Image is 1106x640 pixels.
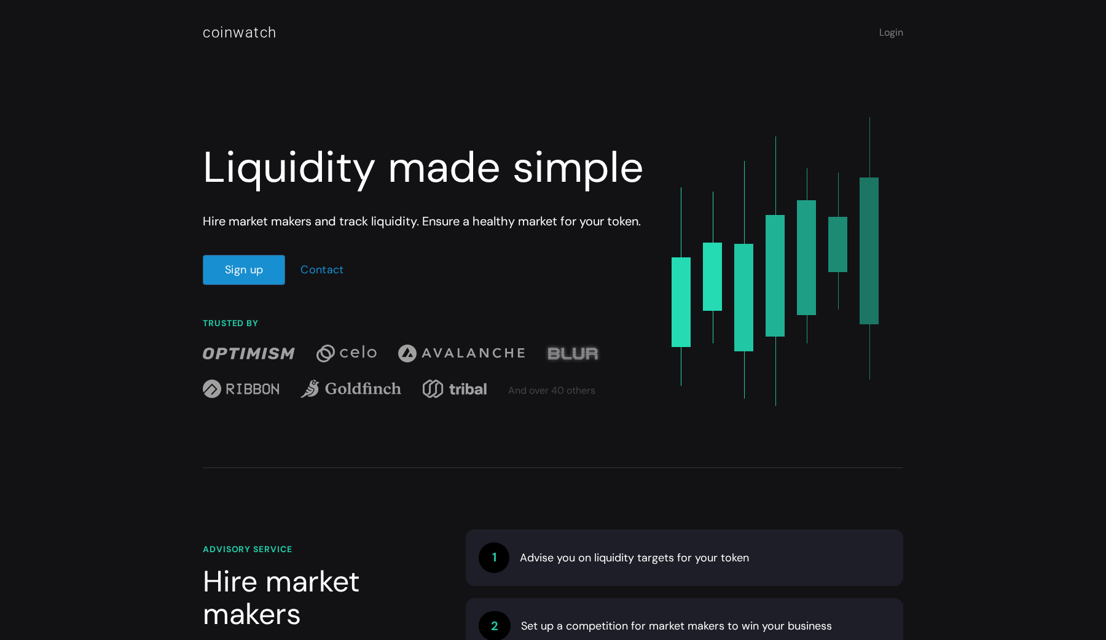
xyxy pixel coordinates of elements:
[203,21,277,44] div: coinwatch
[203,255,285,285] a: Sign up
[203,544,292,555] span: ADVISORY SERVICE
[479,542,509,573] div: 1
[203,566,436,631] div: Hire market makers
[300,262,344,277] a: Contact
[511,550,749,566] div: Advise you on liquidity targets for your token
[879,26,903,39] a: Login
[225,262,263,278] div: Sign up
[203,318,259,329] span: TRUSTED BY
[672,117,879,406] img: header_image-4c536081b868ff06617a9745a70531a2ed2b6ca29358ffb98a39b63ccd39795a.png
[512,618,832,634] div: Set up a competition for market makers to win your business
[203,142,647,193] div: Liquidity made simple
[203,212,647,230] div: Hire market makers and track liquidity. Ensure a healthy market for your token.
[508,383,595,398] div: And over 40 others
